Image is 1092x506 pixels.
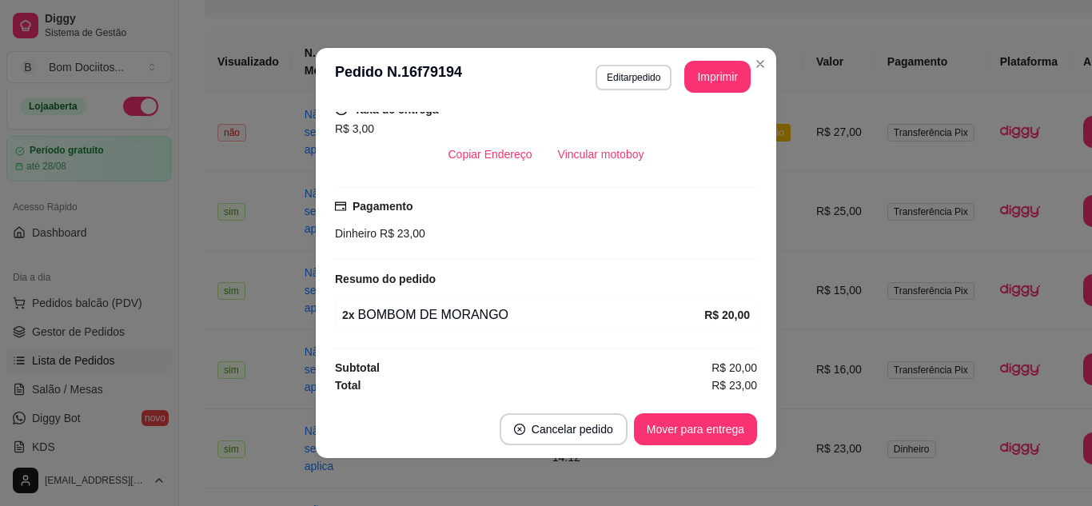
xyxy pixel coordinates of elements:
button: Close [747,51,773,77]
button: Copiar Endereço [436,138,545,170]
span: R$ 20,00 [711,359,757,377]
button: close-circleCancelar pedido [500,413,628,445]
strong: Resumo do pedido [335,273,436,285]
span: credit-card [335,201,346,212]
span: R$ 23,00 [377,227,425,240]
span: R$ 23,00 [711,377,757,394]
span: R$ 3,00 [335,122,374,135]
strong: Total [335,379,361,392]
button: Imprimir [684,61,751,93]
span: close-circle [514,424,525,435]
h3: Pedido N. 16f79194 [335,61,462,93]
button: Mover para entrega [634,413,757,445]
strong: 2 x [342,309,355,321]
button: Vincular motoboy [545,138,657,170]
div: BOMBOM DE MORANGO [342,305,704,325]
strong: Pagamento [353,200,412,213]
strong: Subtotal [335,361,380,374]
strong: R$ 20,00 [704,309,750,321]
span: Dinheiro [335,227,377,240]
button: Editarpedido [596,65,672,90]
